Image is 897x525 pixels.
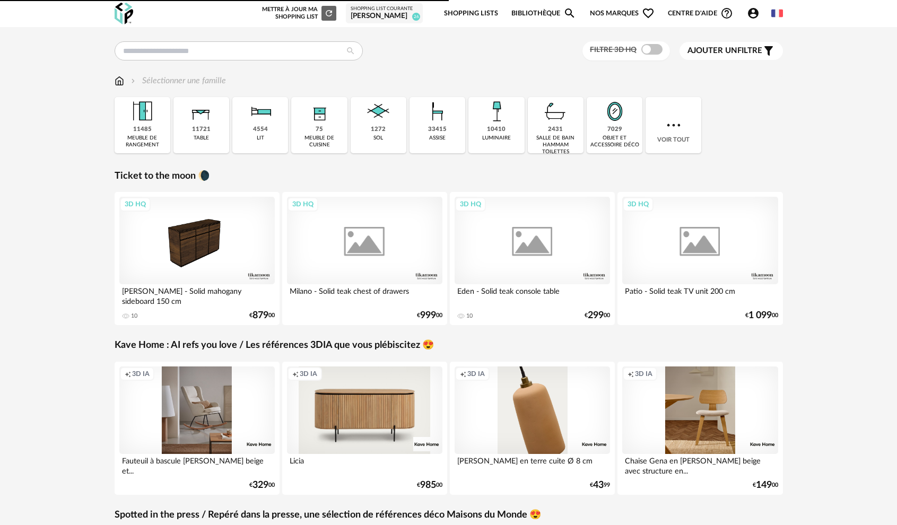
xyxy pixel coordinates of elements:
a: 3D HQ [PERSON_NAME] - Solid mahogany sideboard 150 cm 10 €87900 [115,192,280,325]
div: luminaire [482,135,511,142]
div: lit [257,135,264,142]
span: Centre d'aideHelp Circle Outline icon [668,7,733,20]
span: Account Circle icon [747,7,760,20]
span: Help Circle Outline icon [720,7,733,20]
div: € 00 [745,312,778,319]
div: salle de bain hammam toilettes [531,135,580,155]
div: Shopping List courante [351,6,418,12]
span: 999 [420,312,436,319]
img: Salle%20de%20bain.png [541,97,570,126]
div: 11485 [133,126,152,134]
span: 149 [756,482,772,489]
div: assise [429,135,446,142]
img: Table.png [187,97,215,126]
img: Miroir.png [600,97,629,126]
div: € 00 [753,482,778,489]
span: filtre [687,46,762,56]
div: Fauteuil à bascule [PERSON_NAME] beige et... [119,454,275,475]
button: Ajouter unfiltre Filter icon [680,42,783,60]
div: 3D HQ [623,197,654,211]
span: Nos marques [590,1,655,26]
a: Shopping List courante [PERSON_NAME] 26 [351,6,418,21]
div: 10 [131,312,137,320]
span: 43 [593,482,604,489]
img: Assise.png [423,97,452,126]
span: Ajouter un [687,47,737,55]
span: Account Circle icon [747,7,764,20]
span: Creation icon [460,370,466,378]
div: Mettre à jour ma Shopping List [260,6,336,21]
img: svg+xml;base64,PHN2ZyB3aWR0aD0iMTYiIGhlaWdodD0iMTYiIHZpZXdCb3g9IjAgMCAxNiAxNiIgZmlsbD0ibm9uZSIgeG... [129,75,137,87]
div: € 00 [417,482,442,489]
img: Sol.png [364,97,393,126]
span: 3D IA [300,370,317,378]
img: svg+xml;base64,PHN2ZyB3aWR0aD0iMTYiIGhlaWdodD0iMTciIHZpZXdCb3g9IjAgMCAxNiAxNyIgZmlsbD0ibm9uZSIgeG... [115,75,124,87]
span: 985 [420,482,436,489]
div: Eden - Solid teak console table [455,284,611,305]
div: 2431 [548,126,563,134]
img: Rangement.png [305,97,334,126]
a: Creation icon 3D IA Fauteuil à bascule [PERSON_NAME] beige et... €32900 [115,362,280,495]
span: 299 [588,312,604,319]
div: € 99 [590,482,610,489]
span: Heart Outline icon [642,7,655,20]
a: BibliothèqueMagnify icon [511,1,576,26]
div: Chaise Gena en [PERSON_NAME] beige avec structure en... [622,454,778,475]
a: Spotted in the press / Repéré dans la presse, une sélection de références déco Maisons du Monde 😍 [115,509,541,521]
div: Patio - Solid teak TV unit 200 cm [622,284,778,305]
a: 3D HQ Eden - Solid teak console table 10 €29900 [450,192,615,325]
span: Magnify icon [563,7,576,20]
a: Creation icon 3D IA Chaise Gena en [PERSON_NAME] beige avec structure en... €14900 [617,362,783,495]
div: 10 [466,312,473,320]
div: sol [373,135,383,142]
div: 7029 [607,126,622,134]
div: table [194,135,209,142]
span: 3D IA [132,370,150,378]
div: [PERSON_NAME] en terre cuite Ø 8 cm [455,454,611,475]
div: Sélectionner une famille [129,75,226,87]
span: 3D IA [467,370,485,378]
span: Filtre 3D HQ [590,46,637,54]
a: Shopping Lists [444,1,498,26]
div: € 00 [249,482,275,489]
a: Kave Home : AI refs you love / Les références 3DIA que vous plébiscitez 😍 [115,339,434,352]
img: Luminaire.png [482,97,511,126]
div: Voir tout [646,97,701,153]
div: 33415 [428,126,447,134]
a: 3D HQ Patio - Solid teak TV unit 200 cm €1 09900 [617,192,783,325]
div: € 00 [417,312,442,319]
div: 75 [316,126,323,134]
div: 3D HQ [288,197,318,211]
img: Literie.png [246,97,275,126]
div: 3D HQ [120,197,151,211]
a: Creation icon 3D IA Licia €98500 [282,362,448,495]
div: [PERSON_NAME] [351,12,418,21]
span: Creation icon [628,370,634,378]
img: fr [771,7,783,19]
a: Creation icon 3D IA [PERSON_NAME] en terre cuite Ø 8 cm €4399 [450,362,615,495]
span: Creation icon [125,370,131,378]
div: 4554 [253,126,268,134]
div: Licia [287,454,443,475]
span: 879 [252,312,268,319]
img: OXP [115,3,133,24]
img: more.7b13dc1.svg [664,116,683,135]
span: Creation icon [292,370,299,378]
span: 3D IA [635,370,652,378]
div: 3D HQ [455,197,486,211]
div: objet et accessoire déco [590,135,639,148]
span: Refresh icon [324,10,334,16]
div: 1272 [371,126,386,134]
span: Filter icon [762,45,775,57]
div: 11721 [192,126,211,134]
a: Ticket to the moon 🌘 [115,170,210,182]
span: 26 [412,13,420,21]
span: 1 099 [748,312,772,319]
span: 329 [252,482,268,489]
img: Meuble%20de%20rangement.png [128,97,156,126]
div: 10410 [487,126,506,134]
div: € 00 [585,312,610,319]
div: € 00 [249,312,275,319]
div: Milano - Solid teak chest of drawers [287,284,443,305]
div: meuble de cuisine [294,135,344,148]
